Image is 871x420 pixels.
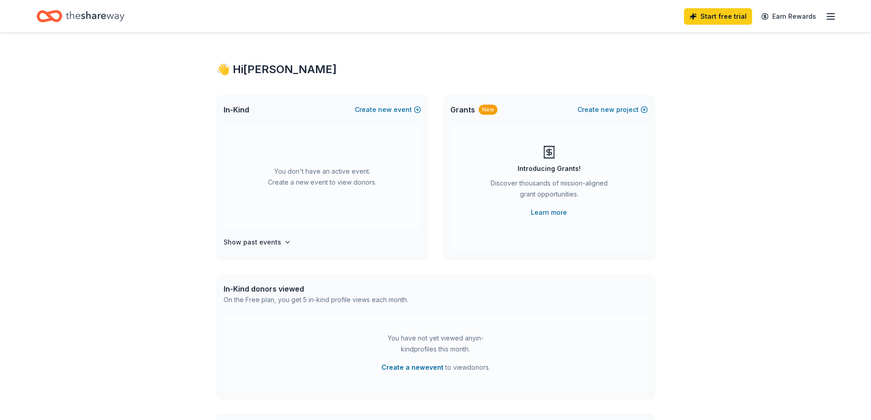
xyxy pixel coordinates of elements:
a: Start free trial [684,8,752,25]
span: to view donors . [381,362,490,373]
a: Earn Rewards [756,8,822,25]
span: In-Kind [224,104,249,115]
button: Create a newevent [381,362,444,373]
div: 👋 Hi [PERSON_NAME] [216,62,655,77]
h4: Show past events [224,237,281,248]
button: Createnewproject [577,104,648,115]
button: Show past events [224,237,291,248]
div: You have not yet viewed any in-kind profiles this month. [379,333,493,355]
button: Createnewevent [355,104,421,115]
div: In-Kind donors viewed [224,283,408,294]
span: Grants [450,104,475,115]
span: new [601,104,615,115]
div: You don't have an active event. Create a new event to view donors. [224,124,421,229]
div: Discover thousands of mission-aligned grant opportunities. [487,178,611,203]
div: On the Free plan, you get 5 in-kind profile views each month. [224,294,408,305]
a: Learn more [531,207,567,218]
div: Introducing Grants! [518,163,581,174]
div: New [479,105,497,115]
span: new [378,104,392,115]
a: Home [37,5,124,27]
